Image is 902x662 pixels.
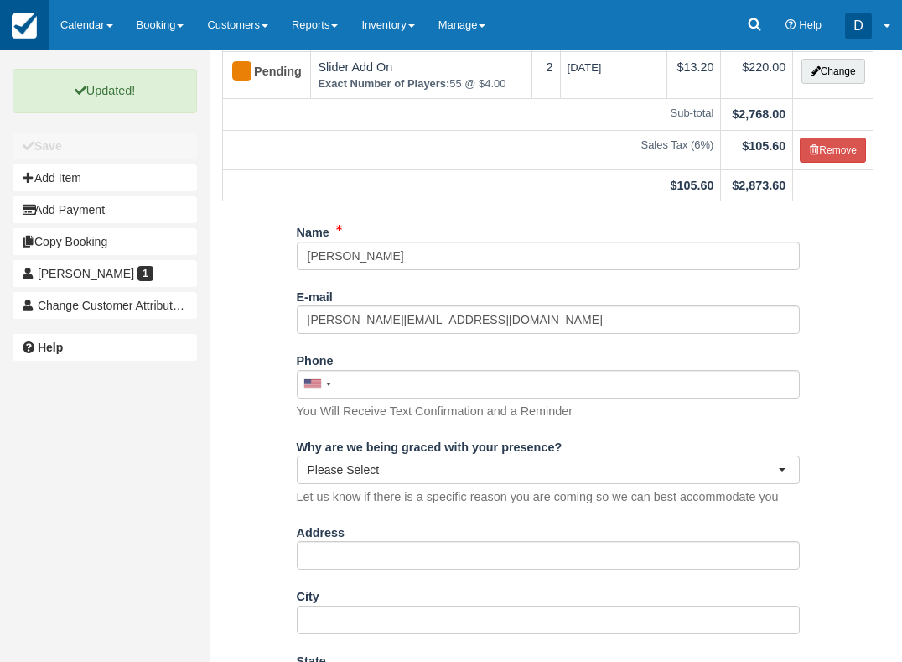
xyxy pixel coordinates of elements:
[38,341,63,354] b: Help
[13,133,197,159] button: Save
[34,139,62,153] b: Save
[785,20,796,31] i: Help
[568,61,602,74] span: [DATE]
[13,164,197,191] button: Add Item
[12,13,37,39] img: checkfront-main-nav-mini-logo.png
[298,371,336,398] div: United States: +1
[13,69,197,113] p: Updated!
[13,228,197,255] button: Copy Booking
[845,13,872,39] div: D
[297,433,562,456] label: Why are we being graced with your presence?
[311,52,531,99] td: Slider Add On
[38,267,134,280] span: [PERSON_NAME]
[732,179,785,192] strong: $2,873.60
[13,196,197,223] button: Add Payment
[666,52,721,99] td: $13.20
[297,283,333,306] label: E-mail
[297,403,573,420] p: You Will Receive Text Confirmation and a Reminder
[308,461,778,478] span: Please Select
[297,582,319,606] label: City
[742,139,785,153] strong: $105.60
[13,334,197,361] a: Help
[297,519,345,542] label: Address
[297,347,334,370] label: Phone
[800,138,866,163] button: Remove
[318,77,449,90] strong: Exact Number of Players
[230,138,713,154] em: Sales Tax (6%)
[799,18,822,31] span: Help
[297,218,329,242] label: Name
[721,52,793,99] td: $220.00
[13,260,197,287] a: [PERSON_NAME] 1
[801,59,865,84] button: Change
[230,106,713,122] em: Sub-total
[230,59,289,86] div: Pending
[137,266,153,281] span: 1
[13,292,197,319] button: Change Customer Attribution
[38,299,189,312] span: Change Customer Attribution
[297,456,800,484] button: Please Select
[297,488,779,506] p: Let us know if there is a specific reason you are coming so we can best accommodate you
[531,52,560,99] td: 2
[670,179,713,192] strong: $105.60
[732,107,785,121] strong: $2,768.00
[318,76,524,92] em: 55 @ $4.00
